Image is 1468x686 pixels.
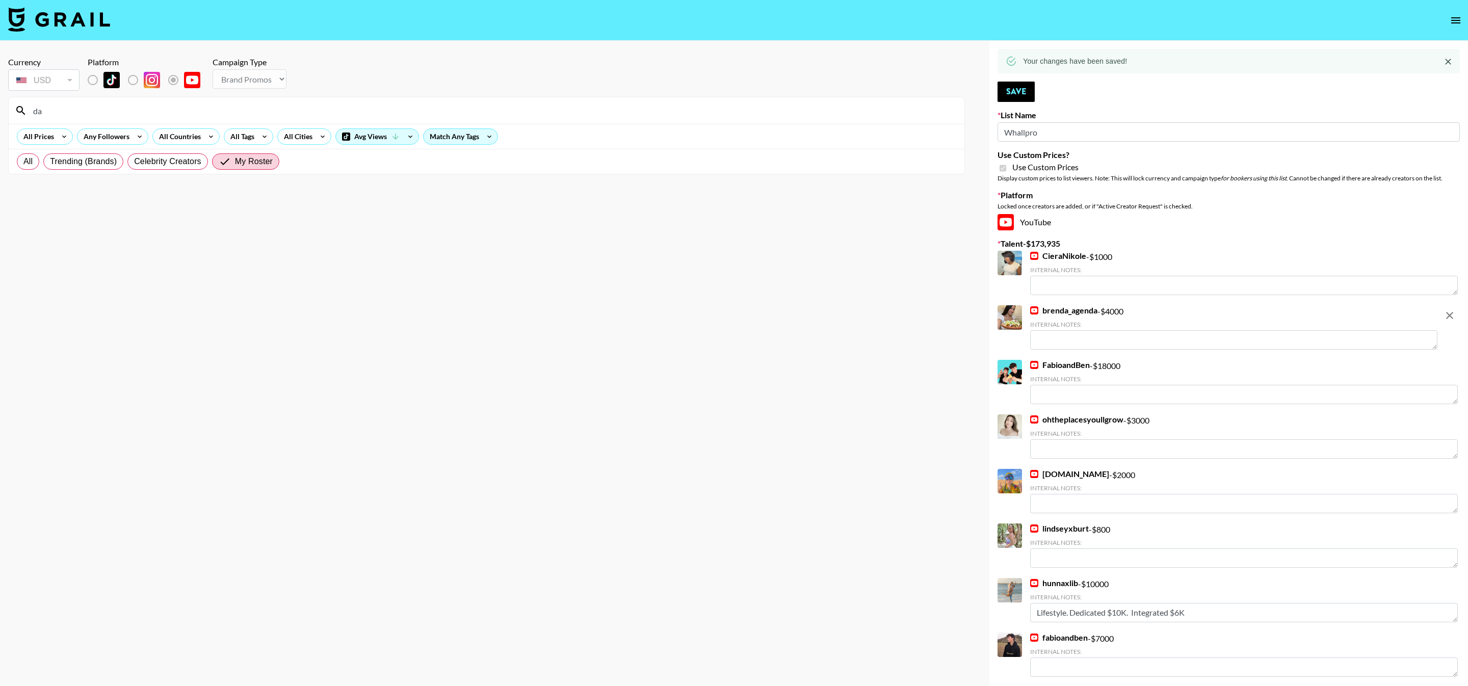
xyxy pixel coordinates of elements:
[23,155,33,168] span: All
[1030,414,1458,459] div: - $ 3000
[1030,634,1038,642] img: YouTube
[998,82,1035,102] button: Save
[1030,632,1088,643] a: fabioandben
[1030,430,1458,437] div: Internal Notes:
[998,190,1460,200] label: Platform
[998,174,1460,182] div: Display custom prices to list viewers. Note: This will lock currency and campaign type . Cannot b...
[1030,523,1089,534] a: lindseyxburt
[998,202,1460,210] div: Locked once creators are added, or if "Active Creator Request" is checked.
[424,129,497,144] div: Match Any Tags
[17,129,56,144] div: All Prices
[213,57,286,67] div: Campaign Type
[1030,251,1086,261] a: CieraNikole
[1030,593,1458,601] div: Internal Notes:
[1030,321,1437,328] div: Internal Notes:
[144,72,160,88] img: Instagram
[1030,306,1038,314] img: YouTube
[1030,360,1458,404] div: - $ 18000
[88,57,208,67] div: Platform
[1030,414,1123,425] a: ohtheplacesyoullgrow
[235,155,273,168] span: My Roster
[998,214,1460,230] div: YouTube
[998,110,1460,120] label: List Name
[1030,524,1038,533] img: YouTube
[998,239,1460,249] label: Talent - $ 173,935
[1030,252,1038,260] img: YouTube
[1030,648,1458,655] div: Internal Notes:
[278,129,314,144] div: All Cities
[1030,470,1038,478] img: YouTube
[1030,579,1038,587] img: YouTube
[103,72,120,88] img: TikTok
[1012,162,1079,172] span: Use Custom Prices
[153,129,203,144] div: All Countries
[1030,375,1458,383] div: Internal Notes:
[224,129,256,144] div: All Tags
[27,102,958,119] input: Search by User Name
[184,72,200,88] img: YouTube
[1221,174,1287,182] em: for bookers using this list
[1030,266,1458,274] div: Internal Notes:
[1030,578,1458,622] div: - $ 10000
[1030,603,1458,622] textarea: Lifestyle. Dedicated $10K. Integrated $6K
[8,7,110,32] img: Grail Talent
[1030,305,1437,350] div: - $ 4000
[1030,578,1078,588] a: hunnaxlib
[998,150,1460,160] label: Use Custom Prices?
[336,129,418,144] div: Avg Views
[10,71,77,89] div: USD
[134,155,201,168] span: Celebrity Creators
[1030,469,1109,479] a: [DOMAIN_NAME]
[1446,10,1466,31] button: open drawer
[1030,305,1097,315] a: brenda_agenda
[8,57,80,67] div: Currency
[88,69,208,91] div: List locked to YouTube.
[1440,54,1456,69] button: Close
[1030,632,1458,677] div: - $ 7000
[1030,469,1458,513] div: - $ 2000
[1030,484,1458,492] div: Internal Notes:
[1030,251,1458,295] div: - $ 1000
[1023,52,1127,70] div: Your changes have been saved!
[50,155,117,168] span: Trending (Brands)
[1030,360,1090,370] a: FabioandBen
[1030,539,1458,546] div: Internal Notes:
[1439,305,1460,326] button: remove
[1030,361,1038,369] img: YouTube
[1030,523,1458,568] div: - $ 800
[8,67,80,93] div: Currency is locked to USD
[77,129,132,144] div: Any Followers
[1030,415,1038,424] img: YouTube
[998,214,1014,230] img: YouTube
